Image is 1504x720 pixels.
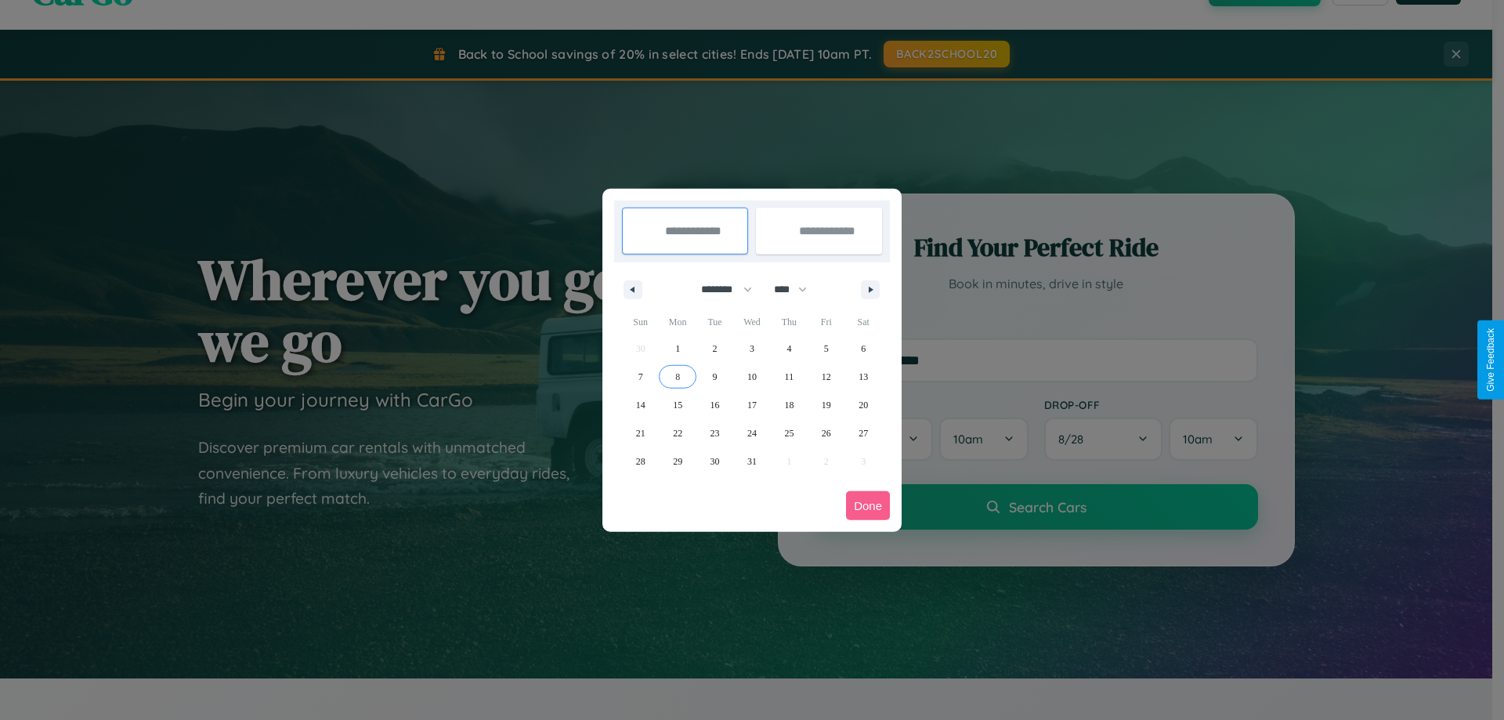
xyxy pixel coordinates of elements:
[710,419,720,447] span: 23
[786,335,791,363] span: 4
[659,447,696,476] button: 29
[747,391,757,419] span: 17
[1485,328,1496,392] div: Give Feedback
[696,363,733,391] button: 9
[696,419,733,447] button: 23
[713,363,718,391] span: 9
[710,391,720,419] span: 16
[713,335,718,363] span: 2
[696,309,733,335] span: Tue
[673,419,682,447] span: 22
[771,335,808,363] button: 4
[696,447,733,476] button: 30
[622,363,659,391] button: 7
[622,419,659,447] button: 21
[696,335,733,363] button: 2
[808,391,844,419] button: 19
[710,447,720,476] span: 30
[659,419,696,447] button: 22
[822,419,831,447] span: 26
[784,419,794,447] span: 25
[747,419,757,447] span: 24
[859,391,868,419] span: 20
[733,309,770,335] span: Wed
[845,363,882,391] button: 13
[771,309,808,335] span: Thu
[673,447,682,476] span: 29
[845,391,882,419] button: 20
[859,363,868,391] span: 13
[808,335,844,363] button: 5
[845,309,882,335] span: Sat
[659,335,696,363] button: 1
[861,335,866,363] span: 6
[733,363,770,391] button: 10
[733,447,770,476] button: 31
[696,391,733,419] button: 16
[622,447,659,476] button: 28
[845,335,882,363] button: 6
[771,363,808,391] button: 11
[636,391,645,419] span: 14
[845,419,882,447] button: 27
[822,391,831,419] span: 19
[659,309,696,335] span: Mon
[822,363,831,391] span: 12
[808,363,844,391] button: 12
[771,391,808,419] button: 18
[859,419,868,447] span: 27
[622,391,659,419] button: 14
[808,419,844,447] button: 26
[622,309,659,335] span: Sun
[673,391,682,419] span: 15
[659,391,696,419] button: 15
[808,309,844,335] span: Fri
[638,363,643,391] span: 7
[824,335,829,363] span: 5
[750,335,754,363] span: 3
[747,363,757,391] span: 10
[784,391,794,419] span: 18
[733,419,770,447] button: 24
[785,363,794,391] span: 11
[733,391,770,419] button: 17
[733,335,770,363] button: 3
[675,363,680,391] span: 8
[675,335,680,363] span: 1
[846,491,890,520] button: Done
[636,419,645,447] span: 21
[659,363,696,391] button: 8
[771,419,808,447] button: 25
[636,447,645,476] span: 28
[747,447,757,476] span: 31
